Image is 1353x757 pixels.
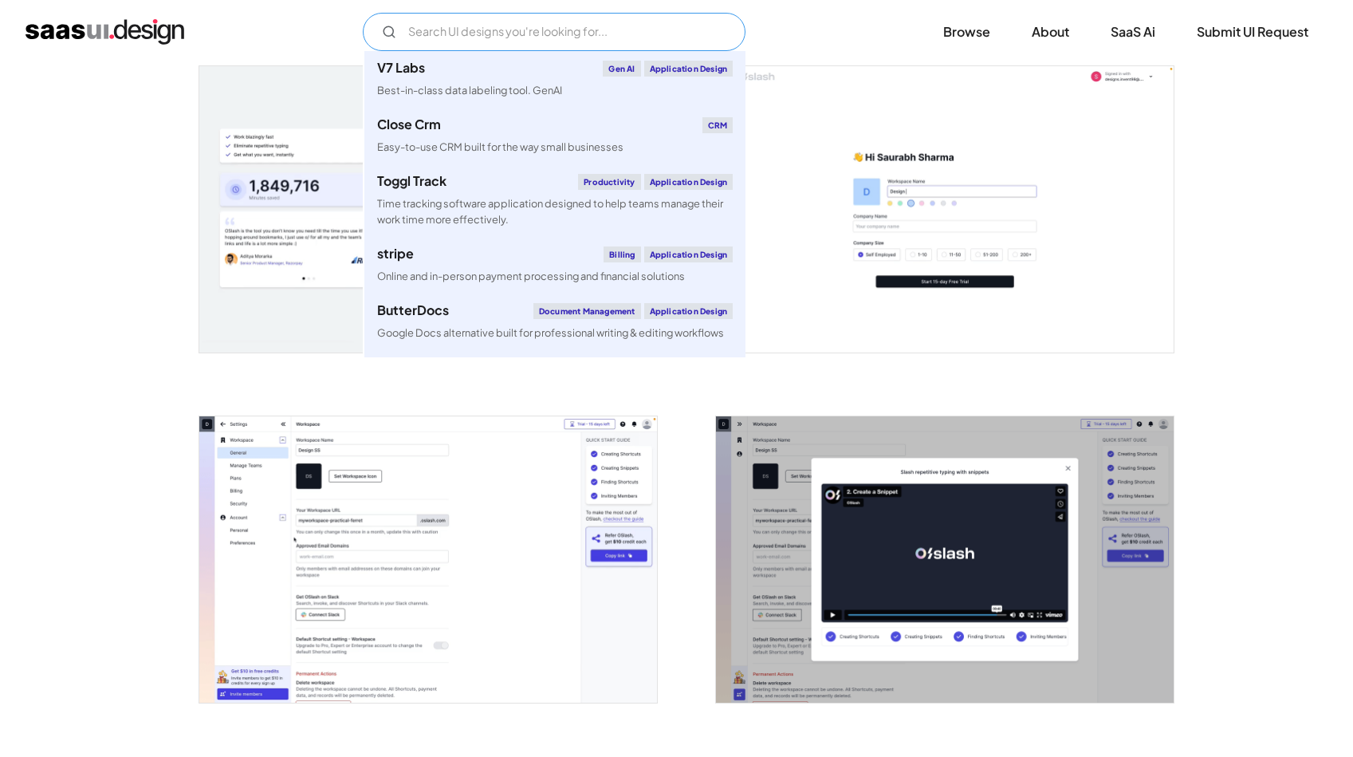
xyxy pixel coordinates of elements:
[716,416,1174,703] img: 63e619ded0cd89bf77acc9ce_OSLASH%20-%20ONBOARDING.png
[1178,14,1327,49] a: Submit UI Request
[199,66,657,353] img: 63e619b261d971c30c68eaf9_OSLASH-SIGNUP%20SCREEN.png
[363,13,745,51] form: Email Form
[644,174,734,190] div: Application Design
[377,140,623,155] div: Easy-to-use CRM built for the way small businesses
[377,61,425,74] div: V7 Labs
[377,269,685,284] div: Online and in-person payment processing and financial solutions
[363,13,745,51] input: Search UI designs you're looking for...
[716,416,1174,703] a: open lightbox
[644,246,734,262] div: Application Design
[716,66,1174,353] a: open lightbox
[702,117,734,133] div: CRM
[578,174,640,190] div: Productivity
[377,83,562,98] div: Best-in-class data labeling tool. GenAI
[199,416,657,703] img: 63e619c121a27e6a8a344a80_OSLASH%20-%20WORKSPACE.png
[604,246,640,262] div: Billing
[1091,14,1174,49] a: SaaS Ai
[377,247,414,260] div: stripe
[364,51,745,108] a: V7 LabsGen AIApplication DesignBest-in-class data labeling tool. GenAI
[364,164,745,236] a: Toggl TrackProductivityApplication DesignTime tracking software application designed to help team...
[644,61,734,77] div: Application Design
[533,303,641,319] div: Document Management
[199,416,657,703] a: open lightbox
[377,118,441,131] div: Close Crm
[377,196,733,227] div: Time tracking software application designed to help teams manage their work time more effectively.
[644,303,734,319] div: Application Design
[603,61,640,77] div: Gen AI
[26,19,184,45] a: home
[1013,14,1088,49] a: About
[377,175,446,187] div: Toggl Track
[716,66,1174,353] img: 63e619b70e6226630ab84560_OSLASH%20-%20WORKPLACE%20DETAILS.png
[364,350,745,422] a: klaviyoEmail MarketingApplication DesignCreate personalised customer experiences across email, SM...
[199,66,657,353] a: open lightbox
[364,108,745,164] a: Close CrmCRMEasy-to-use CRM built for the way small businesses
[364,237,745,294] a: stripeBillingApplication DesignOnline and in-person payment processing and financial solutions
[377,325,724,341] div: Google Docs alternative built for professional writing & editing workflows
[364,294,745,350] a: ButterDocsDocument ManagementApplication DesignGoogle Docs alternative built for professional wri...
[377,304,449,317] div: ButterDocs
[924,14,1009,49] a: Browse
